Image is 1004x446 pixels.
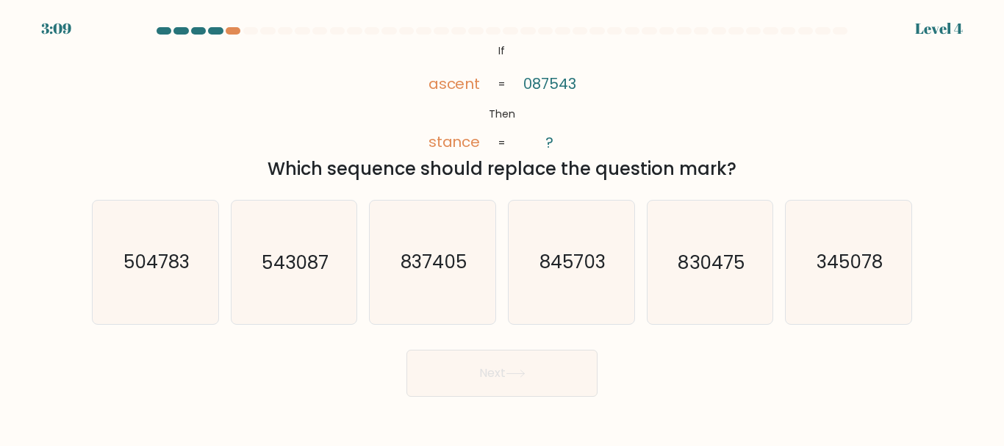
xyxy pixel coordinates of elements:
[406,350,598,397] button: Next
[539,250,606,276] text: 845703
[498,43,505,58] tspan: If
[523,73,576,94] tspan: 087543
[262,250,329,276] text: 543087
[428,73,480,94] tspan: ascent
[41,18,71,40] div: 3:09
[428,132,480,153] tspan: stance
[546,132,554,153] tspan: ?
[123,250,190,276] text: 504783
[498,135,505,150] tspan: =
[817,250,883,276] text: 345078
[489,107,515,121] tspan: Then
[401,250,467,276] text: 837405
[498,76,505,91] tspan: =
[410,40,594,154] svg: @import url('[URL][DOMAIN_NAME]);
[678,250,745,276] text: 830475
[101,156,903,182] div: Which sequence should replace the question mark?
[915,18,963,40] div: Level 4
